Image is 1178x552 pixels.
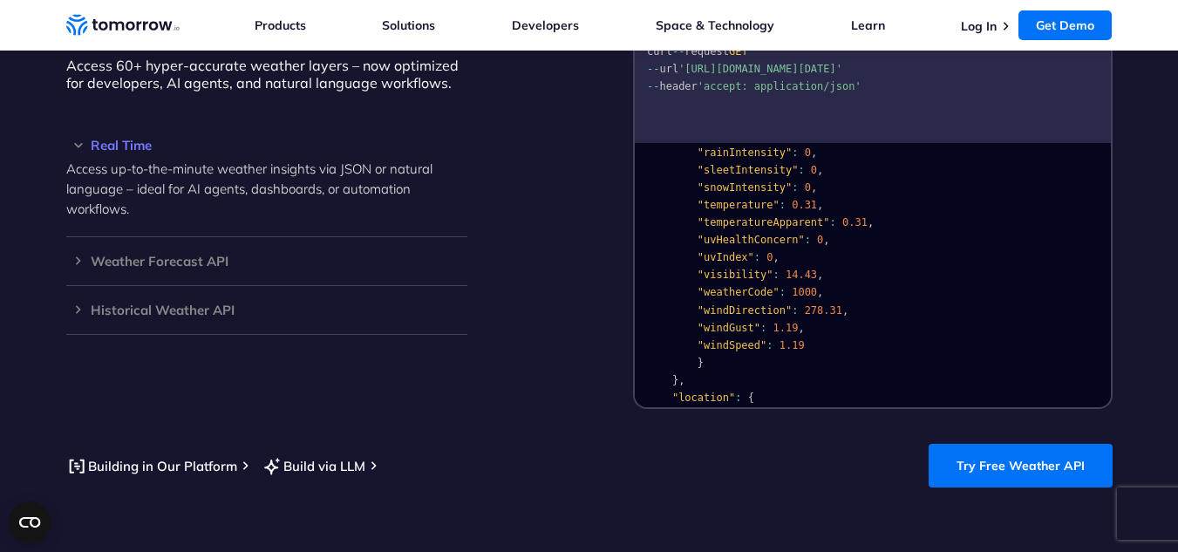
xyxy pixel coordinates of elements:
[697,181,791,194] span: "snowIntensity"
[867,216,873,228] span: ,
[66,255,467,268] h3: Weather Forecast API
[929,444,1113,487] a: Try Free Weather API
[779,199,785,211] span: :
[512,17,579,33] a: Developers
[804,304,841,317] span: 278.31
[659,63,678,75] span: url
[779,339,804,351] span: 1.19
[773,269,779,281] span: :
[792,304,798,317] span: :
[647,63,659,75] span: --
[66,57,467,92] p: Access 60+ hyper-accurate weather layers – now optimized for developers, AI agents, and natural l...
[773,322,798,334] span: 1.19
[678,374,684,386] span: ,
[810,181,816,194] span: ,
[817,286,823,298] span: ,
[697,199,779,211] span: "temperature"
[66,12,180,38] a: Home link
[262,455,365,477] a: Build via LLM
[671,45,684,58] span: --
[804,147,810,159] span: 0
[792,199,817,211] span: 0.31
[697,357,703,369] span: }
[817,234,823,246] span: 0
[728,45,747,58] span: GET
[66,303,467,317] h3: Historical Weather API
[753,251,759,263] span: :
[1018,10,1112,40] a: Get Demo
[851,17,885,33] a: Learn
[766,251,773,263] span: 0
[785,269,816,281] span: 14.43
[961,18,997,34] a: Log In
[66,159,467,219] p: Access up-to-the-minute weather insights via JSON or natural language – ideal for AI agents, dash...
[671,374,678,386] span: }
[697,216,829,228] span: "temperatureApparent"
[697,234,804,246] span: "uvHealthConcern"
[697,339,766,351] span: "windSpeed"
[697,80,861,92] span: 'accept: application/json'
[817,199,823,211] span: ,
[842,304,848,317] span: ,
[671,392,734,404] span: "location"
[798,322,804,334] span: ,
[647,45,672,58] span: curl
[255,17,306,33] a: Products
[697,322,759,334] span: "windGust"
[841,216,867,228] span: 0.31
[697,304,791,317] span: "windDirection"
[678,63,842,75] span: '[URL][DOMAIN_NAME][DATE]'
[697,164,798,176] span: "sleetIntensity"
[66,139,467,152] h3: Real Time
[773,251,779,263] span: ,
[382,17,435,33] a: Solutions
[735,392,741,404] span: :
[817,269,823,281] span: ,
[9,501,51,543] button: Open CMP widget
[798,164,804,176] span: :
[810,164,816,176] span: 0
[792,181,798,194] span: :
[697,269,773,281] span: "visibility"
[810,147,816,159] span: ,
[747,392,753,404] span: {
[760,322,766,334] span: :
[817,164,823,176] span: ,
[823,234,829,246] span: ,
[684,45,729,58] span: request
[804,181,810,194] span: 0
[792,147,798,159] span: :
[829,216,835,228] span: :
[766,339,773,351] span: :
[697,147,791,159] span: "rainIntensity"
[804,234,810,246] span: :
[656,17,774,33] a: Space & Technology
[779,286,785,298] span: :
[66,455,237,477] a: Building in Our Platform
[647,80,659,92] span: --
[697,251,753,263] span: "uvIndex"
[792,286,817,298] span: 1000
[697,286,779,298] span: "weatherCode"
[659,80,697,92] span: header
